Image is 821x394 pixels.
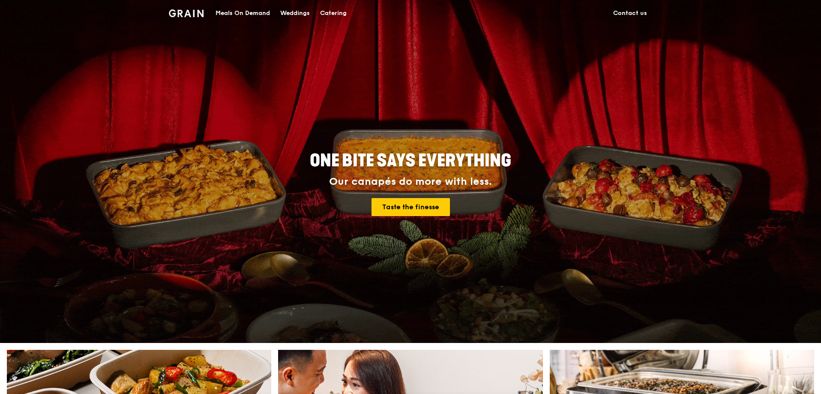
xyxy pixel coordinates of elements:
[275,0,315,26] a: Weddings
[320,0,347,26] div: Catering
[216,0,270,26] div: Meals On Demand
[372,198,450,216] a: Taste the finesse
[315,0,352,26] a: Catering
[310,150,511,171] span: ONE BITE SAYS EVERYTHING
[608,0,652,26] a: Contact us
[169,9,204,17] img: Grain
[280,0,310,26] div: Weddings
[256,176,565,188] div: Our canapés do more with less.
